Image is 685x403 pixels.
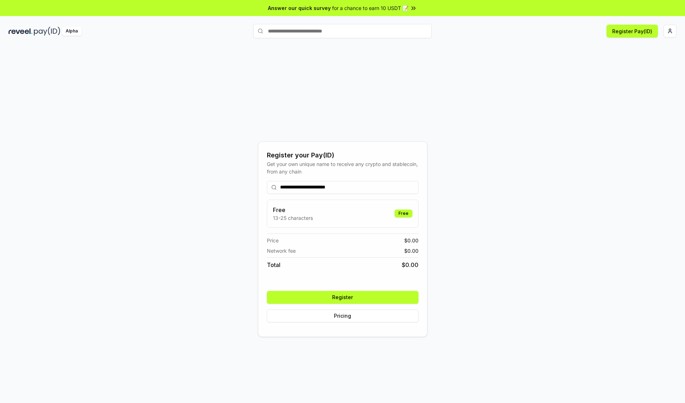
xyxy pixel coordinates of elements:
[273,214,313,222] p: 13-25 characters
[267,309,418,322] button: Pricing
[607,25,658,37] button: Register Pay(ID)
[267,237,279,244] span: Price
[267,150,418,160] div: Register your Pay(ID)
[267,261,280,269] span: Total
[402,261,418,269] span: $ 0.00
[268,4,331,12] span: Answer our quick survey
[62,27,82,36] div: Alpha
[404,237,418,244] span: $ 0.00
[267,160,418,175] div: Get your own unique name to receive any crypto and stablecoin, from any chain
[9,27,32,36] img: reveel_dark
[273,206,313,214] h3: Free
[267,291,418,304] button: Register
[404,247,418,255] span: $ 0.00
[34,27,60,36] img: pay_id
[267,247,296,255] span: Network fee
[395,210,412,217] div: Free
[332,4,409,12] span: for a chance to earn 10 USDT 📝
